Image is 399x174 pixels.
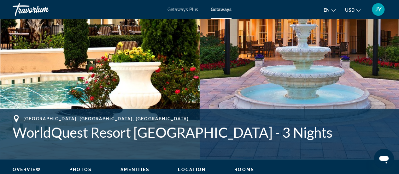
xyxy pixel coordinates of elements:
[120,167,150,172] button: Amenities
[69,167,92,172] button: Photos
[211,7,232,12] a: Getaways
[324,5,336,15] button: Change language
[345,5,361,15] button: Change currency
[23,116,189,121] span: [GEOGRAPHIC_DATA], [GEOGRAPHIC_DATA], [GEOGRAPHIC_DATA]
[13,167,41,172] button: Overview
[370,3,386,16] button: User Menu
[375,6,382,13] span: JY
[345,8,355,13] span: USD
[13,124,386,141] h1: WorldQuest Resort [GEOGRAPHIC_DATA] - 3 Nights
[374,149,394,169] iframe: Button to launch messaging window
[324,8,330,13] span: en
[178,167,206,172] button: Location
[13,1,76,18] a: Travorium
[234,167,254,172] button: Rooms
[167,7,198,12] a: Getaways Plus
